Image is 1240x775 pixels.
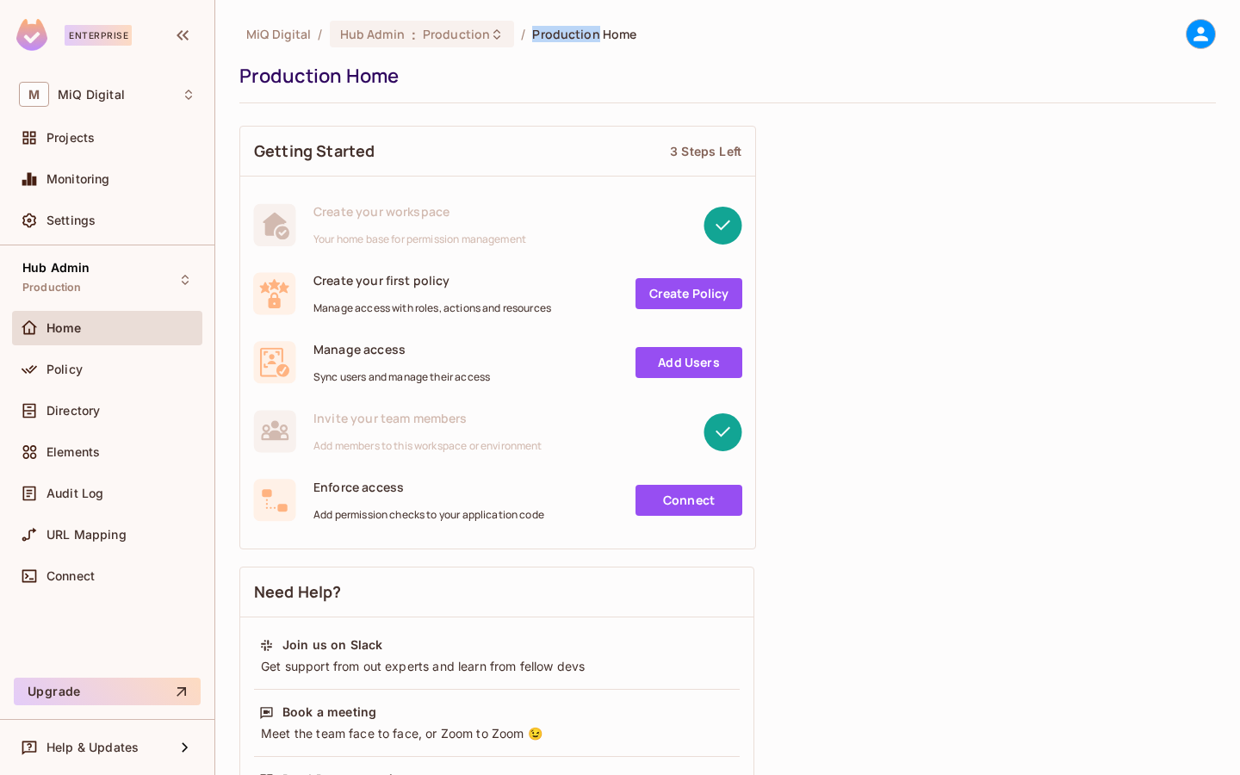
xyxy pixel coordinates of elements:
[635,347,742,378] a: Add Users
[254,140,375,162] span: Getting Started
[313,410,542,426] span: Invite your team members
[254,581,342,603] span: Need Help?
[19,82,49,107] span: M
[239,63,1207,89] div: Production Home
[282,636,382,654] div: Join us on Slack
[313,370,490,384] span: Sync users and manage their access
[313,341,490,357] span: Manage access
[16,19,47,51] img: SReyMgAAAABJRU5ErkJggg==
[313,508,544,522] span: Add permission checks to your application code
[340,26,405,42] span: Hub Admin
[46,487,103,500] span: Audit Log
[46,445,100,459] span: Elements
[635,278,742,309] a: Create Policy
[46,214,96,227] span: Settings
[246,26,311,42] span: the active workspace
[411,28,417,41] span: :
[423,26,490,42] span: Production
[46,741,139,754] span: Help & Updates
[46,528,127,542] span: URL Mapping
[46,131,95,145] span: Projects
[313,232,526,246] span: Your home base for permission management
[46,363,83,376] span: Policy
[259,658,735,675] div: Get support from out experts and learn from fellow devs
[65,25,132,46] div: Enterprise
[313,203,526,220] span: Create your workspace
[318,26,322,42] li: /
[58,88,125,102] span: Workspace: MiQ Digital
[635,485,742,516] a: Connect
[313,272,551,288] span: Create your first policy
[521,26,525,42] li: /
[282,704,376,721] div: Book a meeting
[670,143,741,159] div: 3 Steps Left
[22,261,90,275] span: Hub Admin
[313,301,551,315] span: Manage access with roles, actions and resources
[313,479,544,495] span: Enforce access
[22,281,82,294] span: Production
[532,26,636,42] span: Production Home
[46,172,110,186] span: Monitoring
[259,725,735,742] div: Meet the team face to face, or Zoom to Zoom 😉
[46,404,100,418] span: Directory
[313,439,542,453] span: Add members to this workspace or environment
[46,321,82,335] span: Home
[46,569,95,583] span: Connect
[14,678,201,705] button: Upgrade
